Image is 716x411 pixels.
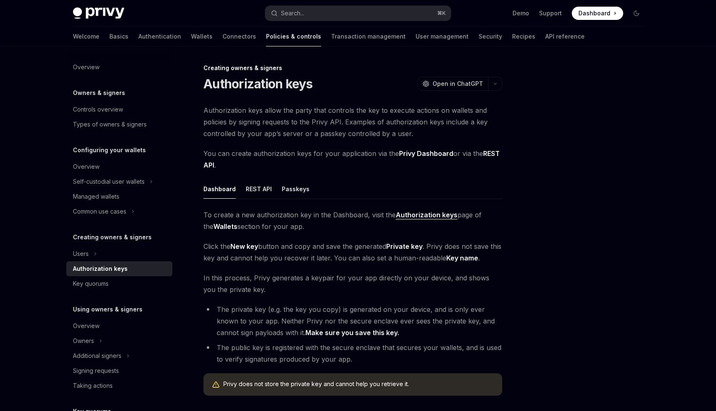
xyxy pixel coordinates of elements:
div: Self-custodial user wallets [73,177,145,187]
div: Types of owners & signers [73,119,147,129]
h5: Configuring your wallets [73,145,146,155]
div: Overview [73,62,99,72]
div: Additional signers [73,351,121,361]
div: Overview [73,321,99,331]
span: Open in ChatGPT [433,80,483,88]
a: Welcome [73,27,99,46]
strong: Wallets [213,222,237,231]
a: Signing requests [66,363,172,378]
div: Overview [73,162,99,172]
button: Open in ChatGPT [417,77,488,91]
li: The private key (e.g. the key you copy) is generated on your device, and is only ever known to yo... [203,304,502,338]
div: Key quorums [73,279,109,289]
button: Search...⌘K [265,6,451,21]
strong: New key [230,242,258,250]
h5: Owners & signers [73,88,125,98]
div: Signing requests [73,366,119,376]
span: To create a new authorization key in the Dashboard, visit the page of the section for your app. [203,209,502,232]
div: Authorization keys [73,264,128,274]
span: In this process, Privy generates a keypair for your app directly on your device, and shows you th... [203,272,502,295]
button: Toggle dark mode [630,7,643,20]
span: Click the button and copy and save the generated . Privy does not save this key and cannot help y... [203,241,502,264]
a: Key quorums [66,276,172,291]
button: Dashboard [203,179,236,199]
div: Taking actions [73,381,113,391]
a: Taking actions [66,378,172,393]
a: Dashboard [572,7,623,20]
a: Policies & controls [266,27,321,46]
a: Wallets [191,27,213,46]
div: Common use cases [73,207,126,216]
strong: Privy Dashboard [399,149,453,158]
button: Passkeys [282,179,310,199]
img: dark logo [73,7,124,19]
a: Security [479,27,502,46]
strong: Private key [386,242,423,250]
a: Connectors [223,27,256,46]
a: Transaction management [331,27,406,46]
div: Creating owners & signers [203,64,502,72]
a: Basics [109,27,128,46]
a: Authorization keys [396,211,457,219]
a: Demo [513,9,529,17]
strong: Key name [446,254,478,262]
div: Owners [73,336,94,346]
li: The public key is registered with the secure enclave that secures your wallets, and is used to ve... [203,342,502,365]
span: Authorization keys allow the party that controls the key to execute actions on wallets and polici... [203,105,502,139]
a: Controls overview [66,102,172,117]
a: User management [416,27,469,46]
a: API reference [545,27,585,46]
h5: Using owners & signers [73,304,143,314]
a: Recipes [512,27,535,46]
a: Authentication [138,27,181,46]
h1: Authorization keys [203,76,313,91]
a: Overview [66,319,172,333]
div: Users [73,249,89,259]
a: Managed wallets [66,189,172,204]
div: Search... [281,8,304,18]
button: REST API [246,179,272,199]
span: ⌘ K [437,10,446,17]
a: Types of owners & signers [66,117,172,132]
div: Managed wallets [73,192,119,202]
a: Overview [66,60,172,75]
a: Authorization keys [66,261,172,276]
a: Support [539,9,562,17]
div: Controls overview [73,105,123,114]
a: Overview [66,159,172,174]
span: You can create authorization keys for your application via the or via the . [203,148,502,171]
span: Privy does not store the private key and cannot help you retrieve it. [223,380,494,388]
strong: Make sure you save this key. [305,328,399,337]
h5: Creating owners & signers [73,232,152,242]
span: Dashboard [578,9,610,17]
